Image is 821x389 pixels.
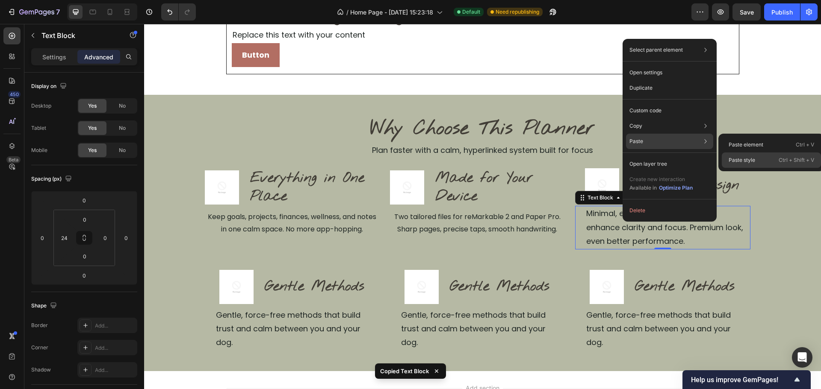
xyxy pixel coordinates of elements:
div: 450 [8,91,21,98]
img: no-image-2048-5e88c1b20e087fb7bbe9a3771824e743c244f437e4f8ba93bbf7b11b53f7824c_large.gif [441,144,475,178]
button: Optimize Plan [659,184,693,192]
span: Save [740,9,754,16]
div: Rich Text Editor. Editing area: main [246,186,421,213]
h2: Rich Text Editor. Editing area: main [485,152,596,172]
input: 0 [36,231,49,244]
p: Copy [629,122,642,130]
input: 0 [120,231,133,244]
div: Open Intercom Messenger [792,347,812,368]
h2: Gentle Methods [490,253,591,273]
p: Two tailored files for reMarkable 2 and Paper Pro. Sharp pages, precise taps, smooth handwriting. [247,187,420,212]
button: 7 [3,3,64,20]
span: Yes [88,124,97,132]
span: No [119,102,126,110]
div: Beta [6,156,21,163]
span: Home Page - [DATE] 15:23:18 [350,8,433,17]
div: Text Block [442,170,471,178]
p: Open layer tree [629,160,667,168]
iframe: Design area [144,24,821,389]
div: Tablet [31,124,46,132]
span: Yes [88,146,97,154]
span: Yes [88,102,97,110]
img: no-image-2048-5e88c1b20e087fb7bbe9a3771824e743c244f437e4f8ba93bbf7b11b53f7824c_large.gif [75,246,109,280]
span: Default [462,8,480,16]
input: 0 [76,194,93,207]
div: Add... [95,366,135,374]
input: 0px [76,213,93,226]
div: Corner [31,344,48,351]
button: Show survey - Help us improve GemPages! [691,374,802,385]
input: 0px [99,231,112,244]
p: Settings [42,53,66,61]
img: no-image-2048-5e88c1b20e087fb7bbe9a3771824e743c244f437e4f8ba93bbf7b11b53f7824c_large.gif [260,246,295,280]
p: Gentle, force-free methods that build trust and calm between you and your dog. [72,284,235,326]
span: / [346,8,348,17]
div: Mobile [31,146,47,154]
h2: Gentle Methods [120,253,221,273]
div: Undo/Redo [161,3,196,20]
p: Create new interaction [629,175,693,184]
img: no-image-2048-5e88c1b20e087fb7bbe9a3771824e743c244f437e4f8ba93bbf7b11b53f7824c_large.gif [246,146,280,181]
button: Delete [626,203,713,218]
span: Help us improve GemPages! [691,376,792,384]
p: Duplicate [629,84,653,92]
p: Minimal, e-ink-friendly pages that enhance clarity and focus. Premium look, even better performance. [442,183,605,224]
p: Select parent element [629,46,683,54]
div: Shape [31,300,59,312]
span: Need republishing [496,8,539,16]
p: Gentle, force-free methods that build trust and calm between you and your dog. [257,284,420,326]
span: Add section [318,360,359,369]
span: No [119,146,126,154]
p: Paste [629,137,643,145]
div: Optimize Plan [659,184,693,192]
p: Paste element [729,141,763,149]
img: no-image-2048-5e88c1b20e087fb7bbe9a3771824e743c244f437e4f8ba93bbf7b11b53f7824c_large.gif [446,246,480,280]
div: Shadow [31,366,51,374]
p: Gentle, force-free methods that build trust and calm between you and your dog. [442,284,605,326]
div: Add... [95,322,135,330]
h2: Gentle Methods [305,253,406,273]
p: Pro-Level Design [486,152,595,171]
span: No [119,124,126,132]
p: Advanced [84,53,113,61]
div: Publish [771,8,793,17]
p: Ctrl + V [796,140,814,149]
p: 7 [56,7,60,17]
div: Rich Text Editor. Editing area: main [441,182,606,225]
input: 0 [76,269,93,282]
div: Display on [31,81,68,92]
p: Text Block [41,30,114,41]
span: Available in [629,184,657,191]
p: Made for Your Device [291,145,420,182]
p: Ctrl + Shift + V [779,156,814,164]
div: Add... [95,344,135,352]
h2: Rich Text Editor. Editing area: main [290,144,421,183]
input: 24px [58,231,71,244]
p: Custom code [629,107,662,114]
p: Open settings [629,69,662,76]
button: Publish [764,3,800,20]
p: Copied Text Block [380,367,429,375]
button: Save [732,3,761,20]
input: 0px [76,250,93,263]
div: Desktop [31,102,51,110]
div: Border [31,322,48,329]
div: Spacing (px) [31,173,74,185]
p: Paste style [729,156,755,164]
